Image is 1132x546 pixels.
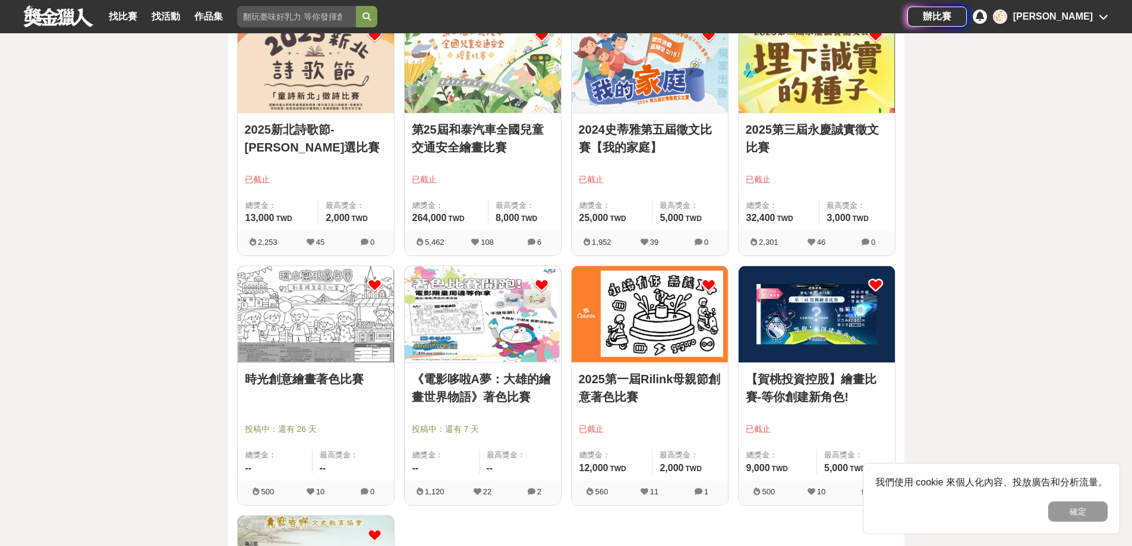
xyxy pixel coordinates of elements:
[746,423,888,435] span: 已截止
[572,17,728,113] img: Cover Image
[238,17,394,113] img: Cover Image
[660,200,720,212] span: 最高獎金：
[238,266,394,363] a: Cover Image
[412,173,554,186] span: 已截止
[405,266,561,363] a: Cover Image
[660,213,683,223] span: 5,000
[190,8,228,25] a: 作品集
[245,173,387,186] span: 已截止
[104,8,142,25] a: 找比賽
[412,463,419,473] span: --
[871,238,875,247] span: 0
[595,487,608,496] span: 560
[824,463,848,473] span: 5,000
[412,370,554,406] a: 《電影哆啦A夢：大雄的繪畫世界物語》著色比賽
[405,266,561,362] img: Cover Image
[579,463,608,473] span: 12,000
[777,214,793,223] span: TWD
[817,487,825,496] span: 10
[245,370,387,388] a: 時光創意繪畫著色比賽
[660,449,720,461] span: 最高獎金：
[521,214,537,223] span: TWD
[237,6,356,27] input: 翻玩臺味好乳力 等你發揮創意！
[412,200,481,212] span: 總獎金：
[245,213,275,223] span: 13,000
[772,465,788,473] span: TWD
[824,449,888,461] span: 最高獎金：
[258,238,278,247] span: 2,253
[370,487,374,496] span: 0
[537,238,541,247] span: 6
[875,477,1108,487] span: 我們使用 cookie 來個人化內容、投放廣告和分析流量。
[352,214,368,223] span: TWD
[746,121,888,156] a: 2025第三屆永慶誠實徵文比賽
[245,463,252,473] span: --
[704,487,708,496] span: 1
[425,487,444,496] span: 1,120
[746,213,775,223] span: 32,400
[762,487,775,496] span: 500
[238,266,394,362] img: Cover Image
[746,449,810,461] span: 總獎金：
[572,266,728,362] img: Cover Image
[746,200,812,212] span: 總獎金：
[147,8,185,25] a: 找活動
[759,238,778,247] span: 2,301
[827,213,850,223] span: 3,000
[425,238,444,247] span: 5,462
[487,449,554,461] span: 最高獎金：
[245,121,387,156] a: 2025新北詩歌節-[PERSON_NAME]選比賽
[370,238,374,247] span: 0
[483,487,491,496] span: 22
[316,238,324,247] span: 45
[496,213,519,223] span: 8,000
[850,465,866,473] span: TWD
[650,487,658,496] span: 11
[579,200,645,212] span: 總獎金：
[326,213,349,223] span: 2,000
[276,214,292,223] span: TWD
[579,423,721,435] span: 已截止
[1013,10,1093,24] div: [PERSON_NAME]
[245,423,387,435] span: 投稿中：還有 26 天
[853,214,869,223] span: TWD
[320,463,326,473] span: --
[412,449,472,461] span: 總獎金：
[487,463,493,473] span: --
[412,213,447,223] span: 264,000
[592,238,611,247] span: 1,952
[245,449,305,461] span: 總獎金：
[326,200,386,212] span: 最高獎金：
[481,238,494,247] span: 108
[579,370,721,406] a: 2025第一屆Rilink母親節創意著色比賽
[261,487,274,496] span: 500
[739,266,895,363] a: Cover Image
[610,465,626,473] span: TWD
[739,17,895,113] img: Cover Image
[739,266,895,362] img: Cover Image
[579,173,721,186] span: 已截止
[316,487,324,496] span: 10
[817,238,825,247] span: 46
[320,449,387,461] span: 最高獎金：
[907,7,967,27] a: 辦比賽
[746,370,888,406] a: 【賀桃投資控股】繪畫比賽-等你創建新角色!
[579,213,608,223] span: 25,000
[579,121,721,156] a: 2024史蒂雅第五屆徵文比賽【我的家庭】
[746,463,770,473] span: 9,000
[537,487,541,496] span: 2
[660,463,683,473] span: 2,000
[993,10,1007,24] div: 陳
[686,465,702,473] span: TWD
[746,173,888,186] span: 已截止
[412,423,554,435] span: 投稿中：還有 7 天
[610,214,626,223] span: TWD
[245,200,311,212] span: 總獎金：
[412,121,554,156] a: 第25屆和泰汽車全國兒童交通安全繪畫比賽
[650,238,658,247] span: 39
[405,17,561,113] a: Cover Image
